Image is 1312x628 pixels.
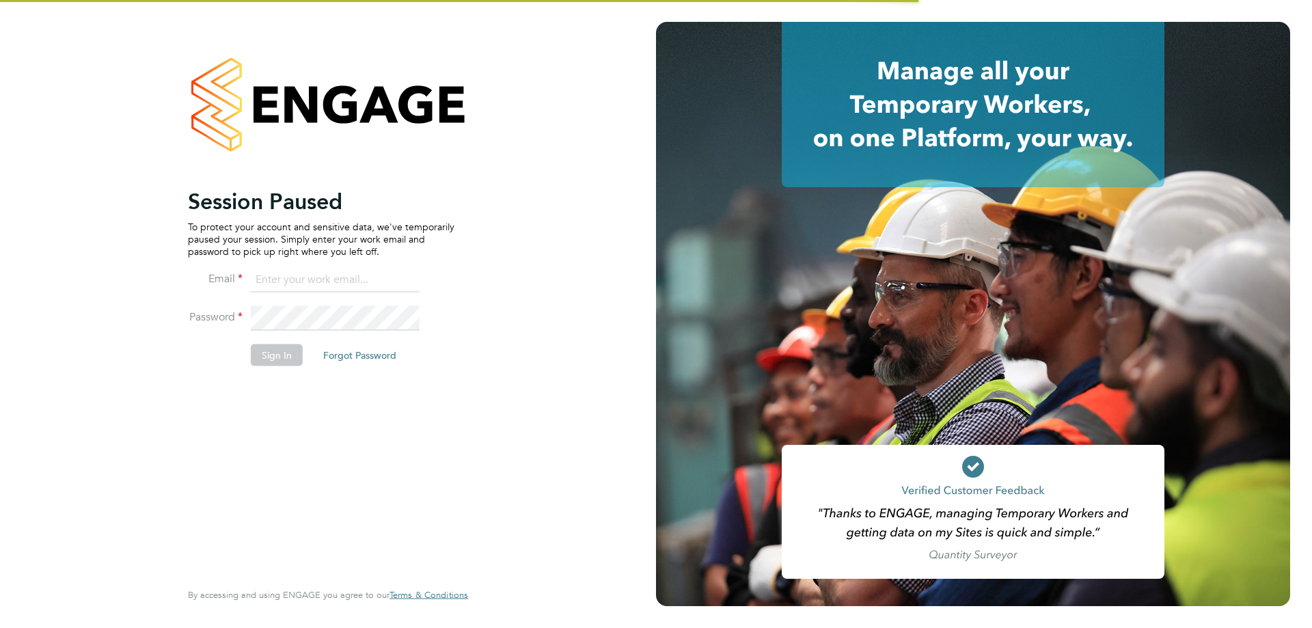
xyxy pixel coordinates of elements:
h2: Session Paused [188,187,454,215]
span: By accessing and using ENGAGE you agree to our [188,589,468,601]
span: Terms & Conditions [389,589,468,601]
p: To protect your account and sensitive data, we've temporarily paused your session. Simply enter y... [188,220,454,258]
button: Sign In [251,344,303,366]
a: Terms & Conditions [389,590,468,601]
button: Forgot Password [312,344,407,366]
label: Password [188,310,243,324]
label: Email [188,271,243,286]
input: Enter your work email... [251,268,420,292]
